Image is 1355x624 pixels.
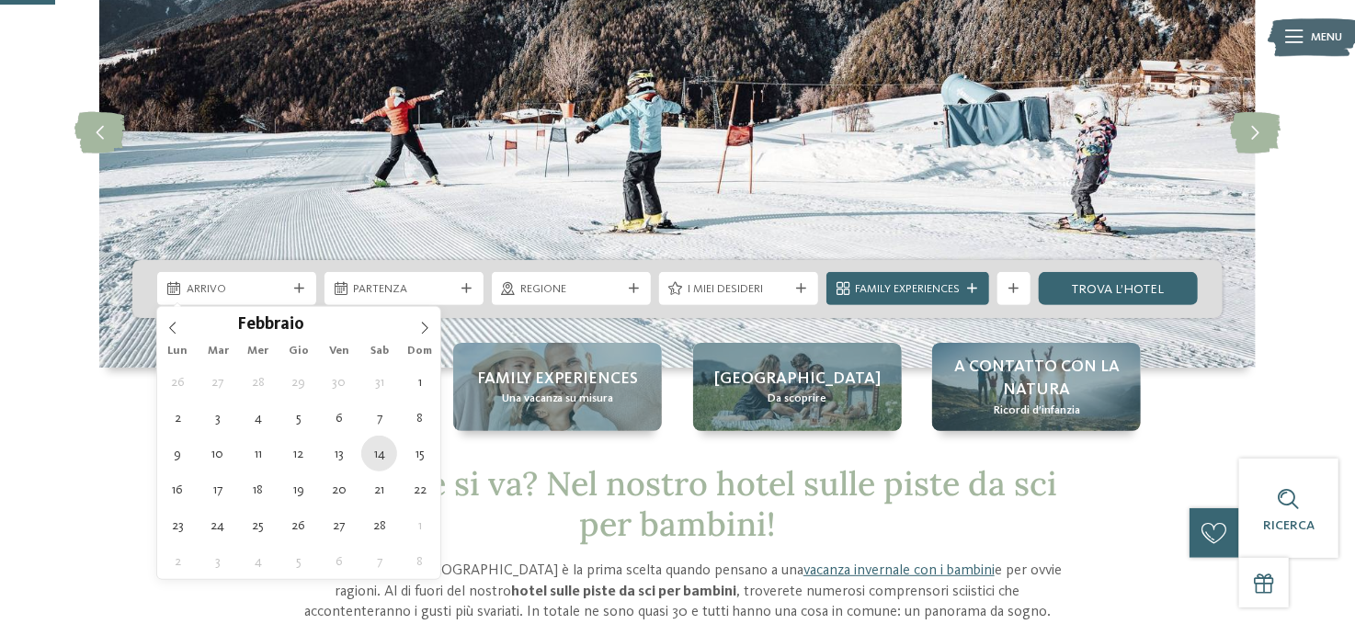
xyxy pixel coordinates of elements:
[321,364,357,400] span: Gennaio 30, 2026
[200,400,236,436] span: Febbraio 3, 2026
[521,281,622,298] span: Regione
[281,364,317,400] span: Gennaio 29, 2026
[714,368,881,391] span: [GEOGRAPHIC_DATA]
[321,471,357,507] span: Febbraio 20, 2026
[200,436,236,471] span: Febbraio 10, 2026
[241,507,277,543] span: Febbraio 25, 2026
[361,543,397,579] span: Marzo 7, 2026
[238,346,279,357] span: Mer
[359,346,400,357] span: Sab
[361,436,397,471] span: Febbraio 14, 2026
[361,507,397,543] span: Febbraio 28, 2026
[855,281,960,298] span: Family Experiences
[932,343,1141,431] a: Hotel sulle piste da sci per bambini: divertimento senza confini A contatto con la natura Ricordi...
[477,368,639,391] span: Family experiences
[400,346,440,357] span: Dom
[361,471,397,507] span: Febbraio 21, 2026
[321,543,357,579] span: Marzo 6, 2026
[241,471,277,507] span: Febbraio 18, 2026
[994,403,1080,419] span: Ricordi d’infanzia
[241,364,277,400] span: Gennaio 28, 2026
[160,471,196,507] span: Febbraio 16, 2026
[200,364,236,400] span: Gennaio 27, 2026
[198,346,238,357] span: Mar
[200,507,236,543] span: Febbraio 24, 2026
[511,584,736,599] strong: hotel sulle piste da sci per bambini
[241,436,277,471] span: Febbraio 11, 2026
[160,507,196,543] span: Febbraio 23, 2026
[281,507,317,543] span: Febbraio 26, 2026
[157,346,198,357] span: Lun
[402,507,438,543] span: Marzo 1, 2026
[502,391,614,407] span: Una vacanza su misura
[298,462,1057,544] span: Dov’è che si va? Nel nostro hotel sulle piste da sci per bambini!
[160,364,196,400] span: Gennaio 26, 2026
[688,281,789,298] span: I miei desideri
[160,436,196,471] span: Febbraio 9, 2026
[321,507,357,543] span: Febbraio 27, 2026
[949,356,1124,402] span: A contatto con la natura
[402,364,438,400] span: Febbraio 1, 2026
[402,436,438,471] span: Febbraio 15, 2026
[402,543,438,579] span: Marzo 8, 2026
[402,400,438,436] span: Febbraio 8, 2026
[241,543,277,579] span: Marzo 4, 2026
[693,343,902,431] a: Hotel sulle piste da sci per bambini: divertimento senza confini [GEOGRAPHIC_DATA] Da scoprire
[1039,272,1198,305] a: trova l’hotel
[305,314,366,334] input: Year
[279,346,319,357] span: Gio
[200,543,236,579] span: Marzo 3, 2026
[319,346,359,357] span: Ven
[281,471,317,507] span: Febbraio 19, 2026
[768,391,826,407] span: Da scoprire
[200,471,236,507] span: Febbraio 17, 2026
[187,281,288,298] span: Arrivo
[241,400,277,436] span: Febbraio 4, 2026
[453,343,662,431] a: Hotel sulle piste da sci per bambini: divertimento senza confini Family experiences Una vacanza s...
[361,364,397,400] span: Gennaio 31, 2026
[281,400,317,436] span: Febbraio 5, 2026
[1263,519,1315,532] span: Ricerca
[321,436,357,471] span: Febbraio 13, 2026
[803,563,995,578] a: vacanza invernale con i bambini
[361,400,397,436] span: Febbraio 7, 2026
[321,400,357,436] span: Febbraio 6, 2026
[402,471,438,507] span: Febbraio 22, 2026
[238,317,305,335] span: Febbraio
[281,436,317,471] span: Febbraio 12, 2026
[354,281,455,298] span: Partenza
[160,543,196,579] span: Marzo 2, 2026
[160,400,196,436] span: Febbraio 2, 2026
[281,543,317,579] span: Marzo 5, 2026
